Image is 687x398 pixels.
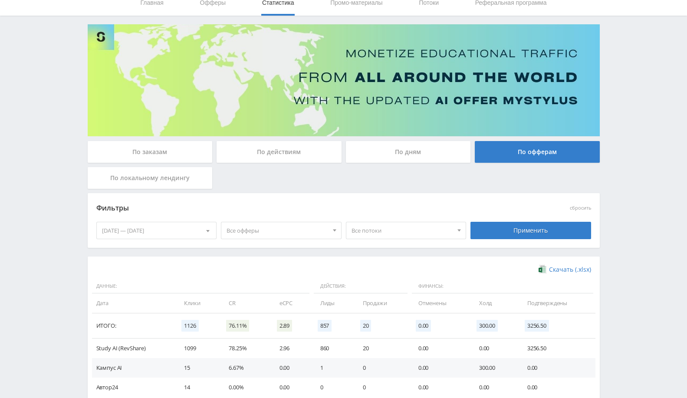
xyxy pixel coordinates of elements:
[271,358,312,378] td: 0.00
[312,358,354,378] td: 1
[271,339,312,358] td: 2.96
[318,320,332,332] span: 857
[92,378,176,397] td: Автор24
[549,266,591,273] span: Скачать (.xlsx)
[410,293,470,313] td: Отменены
[92,313,176,339] td: Итого:
[220,293,270,313] td: CR
[175,339,220,358] td: 1099
[570,205,591,211] button: сбросить
[519,358,595,378] td: 0.00
[360,320,371,332] span: 20
[477,320,498,332] span: 300.00
[470,378,519,397] td: 0.00
[220,378,270,397] td: 0.00%
[277,320,292,332] span: 2.89
[88,167,213,189] div: По локальному лендингу
[354,378,410,397] td: 0
[470,222,591,239] div: Применить
[519,378,595,397] td: 0.00
[226,320,249,332] span: 76.11%
[271,378,312,397] td: 0.00
[92,358,176,378] td: Кампус AI
[312,339,354,358] td: 860
[220,339,270,358] td: 78.25%
[525,320,549,332] span: 3256.50
[175,358,220,378] td: 15
[539,265,591,274] a: Скачать (.xlsx)
[92,279,309,294] span: Данные:
[470,293,519,313] td: Холд
[181,320,198,332] span: 1126
[220,358,270,378] td: 6.67%
[217,141,342,163] div: По действиям
[92,293,176,313] td: Дата
[410,339,470,358] td: 0.00
[346,141,471,163] div: По дням
[354,339,410,358] td: 20
[175,378,220,397] td: 14
[416,320,431,332] span: 0.00
[475,141,600,163] div: По офферам
[88,141,213,163] div: По заказам
[354,293,410,313] td: Продажи
[539,265,546,273] img: xlsx
[354,358,410,378] td: 0
[352,222,453,239] span: Все потоки
[519,293,595,313] td: Подтверждены
[88,24,600,136] img: Banner
[97,222,217,239] div: [DATE] — [DATE]
[312,293,354,313] td: Лиды
[410,378,470,397] td: 0.00
[92,339,176,358] td: Study AI (RevShare)
[312,378,354,397] td: 0
[412,279,593,294] span: Финансы:
[470,339,519,358] td: 0.00
[175,293,220,313] td: Клики
[470,358,519,378] td: 300.00
[410,358,470,378] td: 0.00
[314,279,408,294] span: Действия:
[519,339,595,358] td: 3256.50
[227,222,328,239] span: Все офферы
[96,202,467,215] div: Фильтры
[271,293,312,313] td: eCPC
